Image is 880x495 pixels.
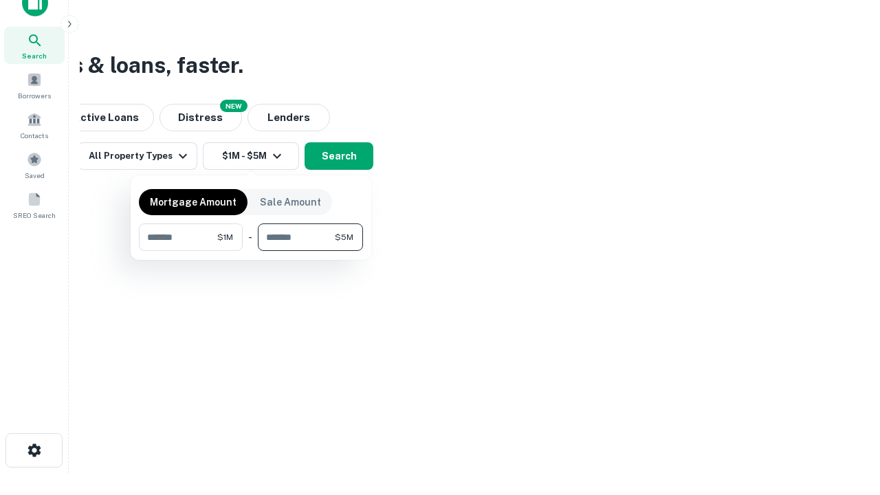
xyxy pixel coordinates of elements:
[217,231,233,243] span: $1M
[335,231,353,243] span: $5M
[811,385,880,451] iframe: Chat Widget
[260,195,321,210] p: Sale Amount
[248,223,252,251] div: -
[150,195,236,210] p: Mortgage Amount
